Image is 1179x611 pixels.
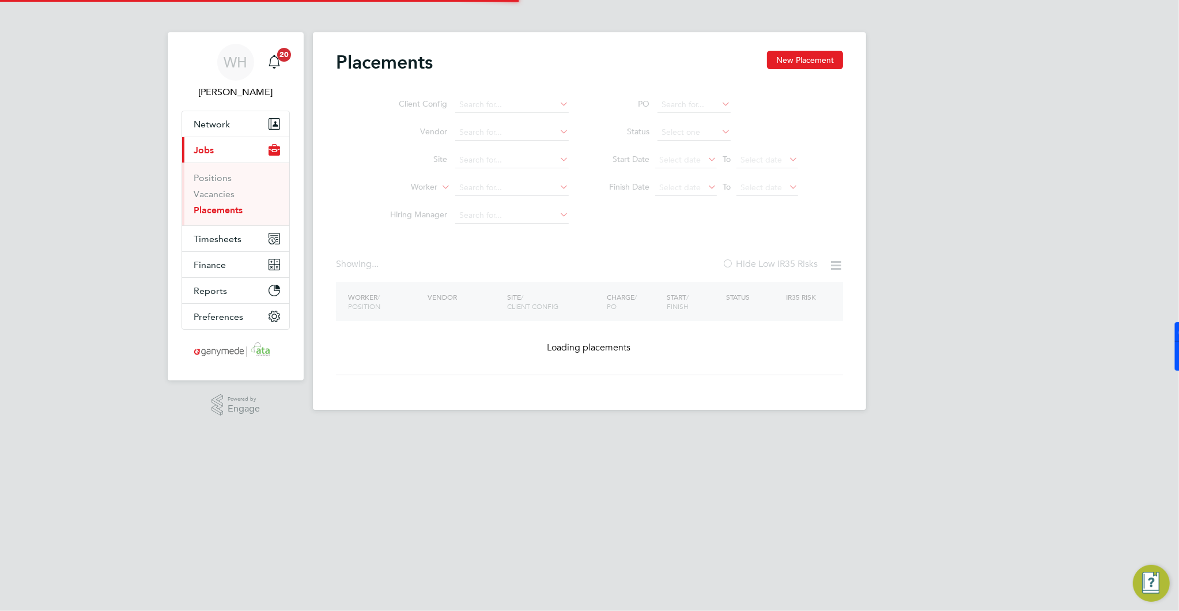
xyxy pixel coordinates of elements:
[277,48,291,62] span: 20
[211,394,260,416] a: Powered byEngage
[182,341,290,360] a: Go to home page
[194,205,243,216] a: Placements
[182,163,289,225] div: Jobs
[191,341,281,360] img: ganymedesolutions-logo-retina.png
[224,55,248,70] span: WH
[194,285,227,296] span: Reports
[182,111,289,137] button: Network
[194,259,226,270] span: Finance
[182,85,290,99] span: William Heath
[194,119,230,130] span: Network
[336,258,381,270] div: Showing
[194,172,232,183] a: Positions
[182,44,290,99] a: WH[PERSON_NAME]
[228,404,260,414] span: Engage
[194,188,235,199] a: Vacancies
[194,233,241,244] span: Timesheets
[1133,565,1170,602] button: Engage Resource Center
[722,258,818,270] label: Hide Low IR35 Risks
[182,278,289,303] button: Reports
[182,252,289,277] button: Finance
[168,32,304,380] nav: Main navigation
[194,145,214,156] span: Jobs
[228,394,260,404] span: Powered by
[182,226,289,251] button: Timesheets
[194,311,243,322] span: Preferences
[263,44,286,81] a: 20
[182,137,289,163] button: Jobs
[372,258,379,270] span: ...
[182,304,289,329] button: Preferences
[336,51,433,74] h2: Placements
[767,51,843,69] button: New Placement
